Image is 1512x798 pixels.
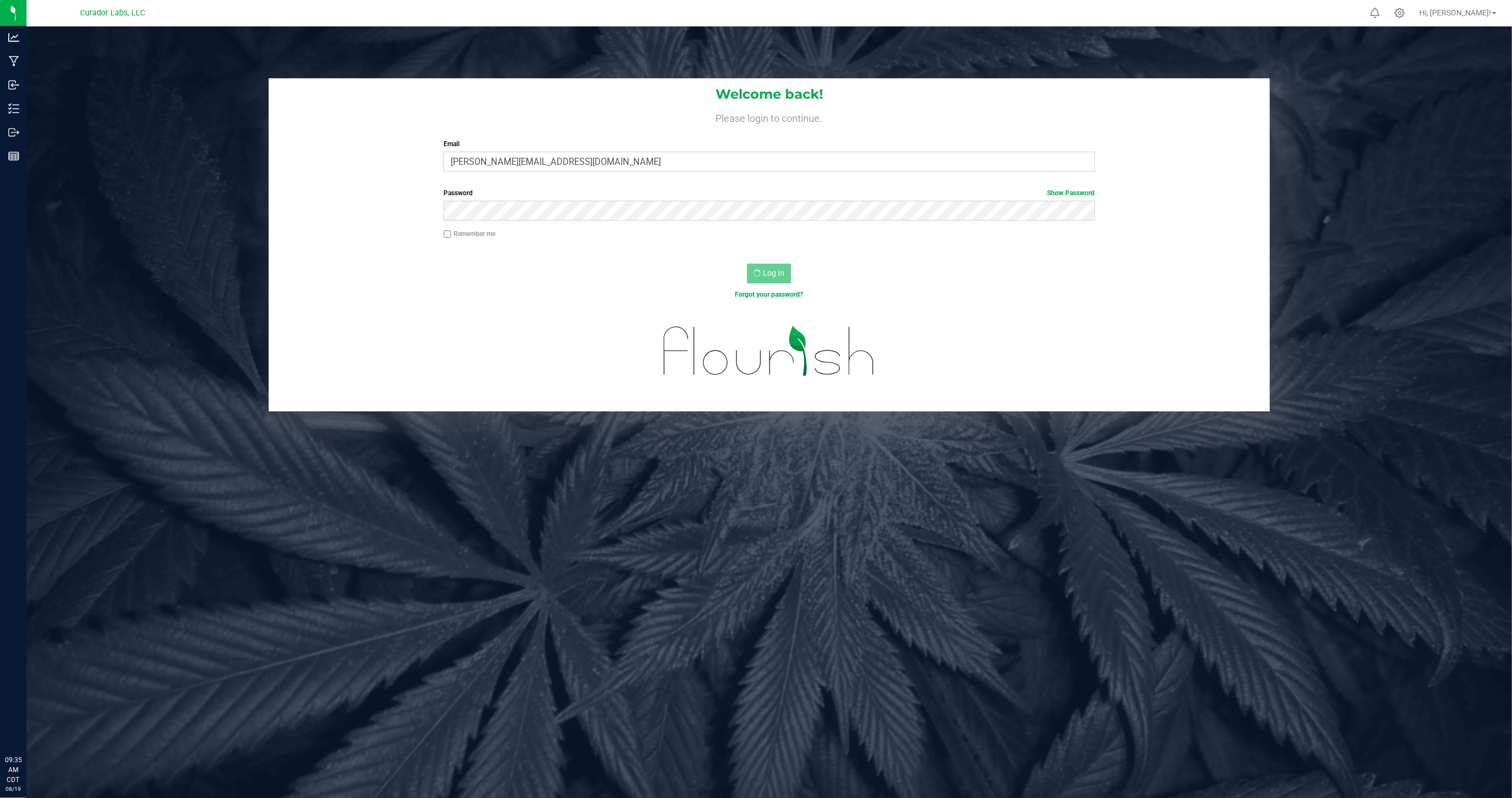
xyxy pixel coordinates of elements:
p: 08/19 [5,785,22,793]
span: Curador Labs, LLC [80,8,145,18]
inline-svg: Reports [8,151,19,162]
label: Email [444,139,1094,149]
h4: Please login to continue. [269,110,1270,124]
a: Forgot your password? [735,291,803,298]
inline-svg: Outbound [8,127,19,138]
span: Log In [763,269,784,277]
p: 09:35 AM CDT [5,755,22,785]
input: Remember me [444,231,451,238]
span: Hi, [PERSON_NAME]! [1419,8,1491,17]
img: flourish_logo.svg [644,311,895,392]
h1: Welcome back! [269,87,1270,101]
div: Manage settings [1393,8,1407,18]
span: Password [444,189,473,197]
a: Show Password [1048,189,1095,197]
button: Log In [747,264,791,283]
inline-svg: Inventory [8,103,19,114]
inline-svg: Inbound [8,79,19,90]
inline-svg: Analytics [8,32,19,43]
label: Remember me [444,229,495,239]
inline-svg: Manufacturing [8,56,19,67]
